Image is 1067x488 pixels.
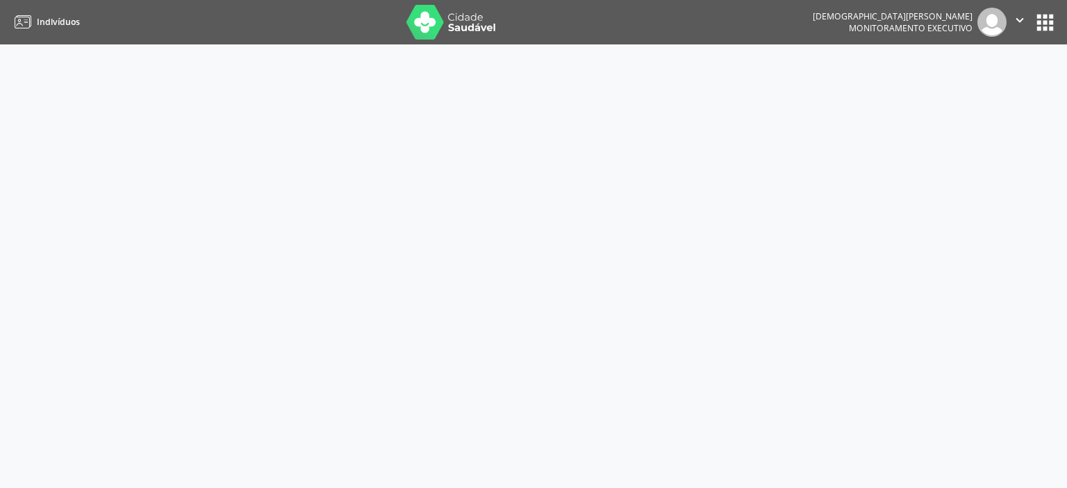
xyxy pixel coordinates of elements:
img: img [977,8,1007,37]
button:  [1007,8,1033,37]
i:  [1012,12,1027,28]
div: [DEMOGRAPHIC_DATA][PERSON_NAME] [813,10,973,22]
a: Indivíduos [10,10,80,33]
span: Monitoramento Executivo [849,22,973,34]
button: apps [1033,10,1057,35]
span: Indivíduos [37,16,80,28]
